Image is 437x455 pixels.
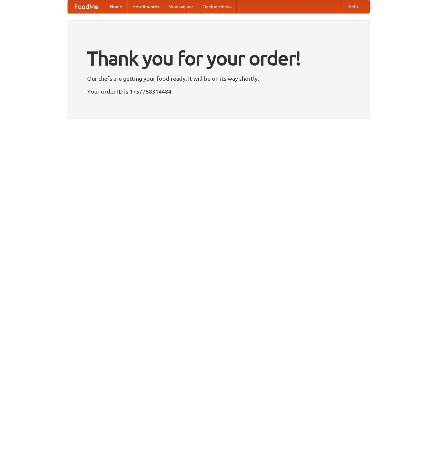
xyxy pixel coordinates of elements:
a: Home [105,0,127,13]
a: Who we are [164,0,198,13]
h1: Thank you for your order! [87,43,350,74]
a: How it works [127,0,164,13]
a: FoodMe [68,0,105,13]
a: Recipe videos [198,0,237,13]
p: Your order ID is 1757758314484. [87,86,350,96]
p: Our chefs are getting your food ready. It will be on its way shortly. [87,74,350,83]
a: Help [343,0,363,13]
